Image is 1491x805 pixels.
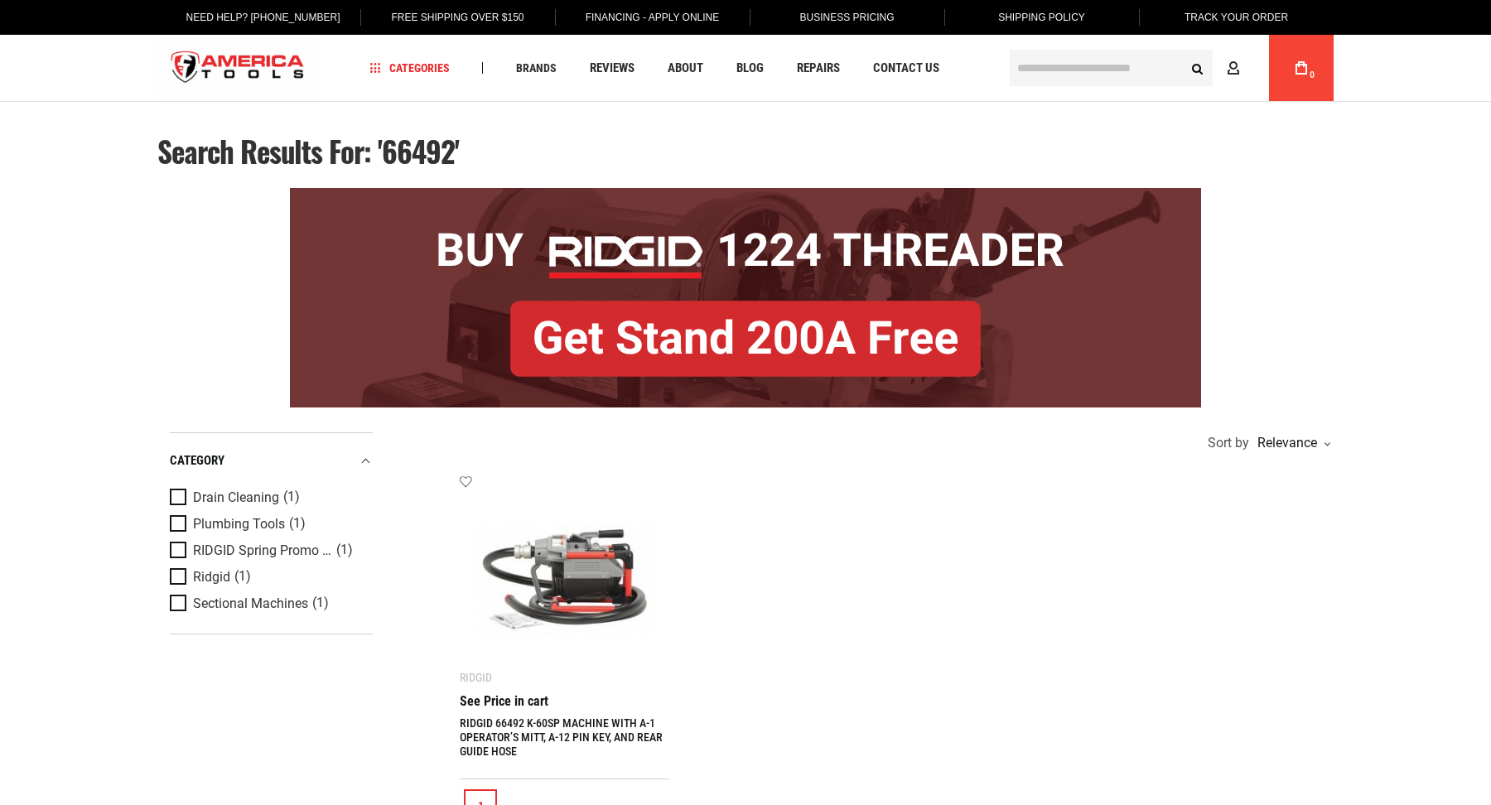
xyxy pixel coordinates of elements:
span: See Price in cart [460,695,548,708]
span: Brands [516,62,557,74]
button: Search [1181,52,1213,84]
a: Plumbing Tools (1) [170,515,369,533]
span: Sort by [1208,436,1249,450]
a: Blog [729,57,771,80]
span: Search results for: '66492' [157,129,459,172]
a: BOGO: Buy RIDGID® 1224 Threader, Get Stand 200A Free! [290,188,1201,200]
a: Sectional Machines (1) [170,595,369,613]
img: BOGO: Buy RIDGID® 1224 Threader, Get Stand 200A Free! [290,188,1201,407]
a: Categories [363,57,457,80]
span: (1) [283,490,300,504]
a: 0 [1286,35,1317,101]
span: Blog [736,62,764,75]
span: RIDGID Spring Promo 2025 [193,543,332,558]
a: RIDGID 66492 K-60SP MACHINE WITH A-1 OPERATOR’S MITT, A-12 PIN KEY, AND REAR GUIDE HOSE [460,716,663,758]
span: Sectional Machines [193,596,308,611]
a: Contact Us [866,57,947,80]
span: Reviews [590,62,635,75]
div: Relevance [1253,436,1329,450]
div: category [170,450,373,472]
span: Drain Cleaning [193,490,279,505]
a: Ridgid (1) [170,568,369,586]
img: America Tools [157,37,318,99]
span: Repairs [797,62,840,75]
a: Repairs [789,57,847,80]
a: About [660,57,711,80]
img: RIDGID 66492 K-60SP MACHINE WITH A-1 OPERATOR’S MITT, A-12 PIN KEY, AND REAR GUIDE HOSE [476,491,653,668]
span: Categories [370,62,450,74]
div: Ridgid [460,671,492,684]
a: Brands [509,57,564,80]
span: Ridgid [193,570,230,585]
span: Contact Us [873,62,939,75]
span: (1) [289,517,306,531]
div: Product Filters [170,432,373,634]
span: Plumbing Tools [193,517,285,532]
span: (1) [336,543,353,557]
span: About [668,62,703,75]
span: 0 [1310,70,1315,80]
span: (1) [312,596,329,610]
span: (1) [234,570,251,584]
a: RIDGID Spring Promo 2025 (1) [170,542,369,560]
a: Reviews [582,57,642,80]
span: Shipping Policy [998,12,1085,23]
a: Drain Cleaning (1) [170,489,369,507]
a: store logo [157,37,318,99]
